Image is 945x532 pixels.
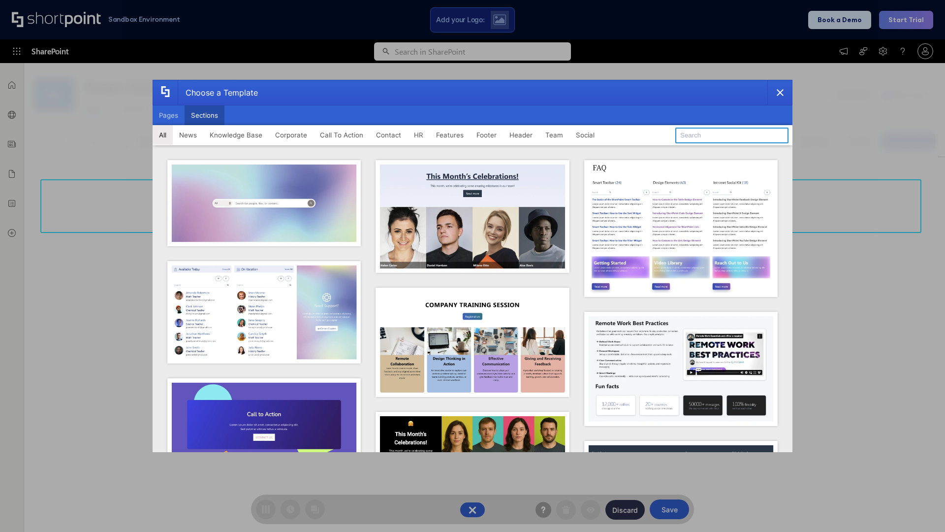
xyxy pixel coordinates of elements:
[153,125,173,145] button: All
[178,80,258,105] div: Choose a Template
[470,125,503,145] button: Footer
[569,125,601,145] button: Social
[408,125,430,145] button: HR
[314,125,370,145] button: Call To Action
[675,128,788,143] input: Search
[370,125,408,145] button: Contact
[430,125,470,145] button: Features
[768,418,945,532] iframe: Chat Widget
[153,105,185,125] button: Pages
[503,125,539,145] button: Header
[269,125,314,145] button: Corporate
[203,125,269,145] button: Knowledge Base
[173,125,203,145] button: News
[539,125,569,145] button: Team
[185,105,224,125] button: Sections
[153,80,792,452] div: template selector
